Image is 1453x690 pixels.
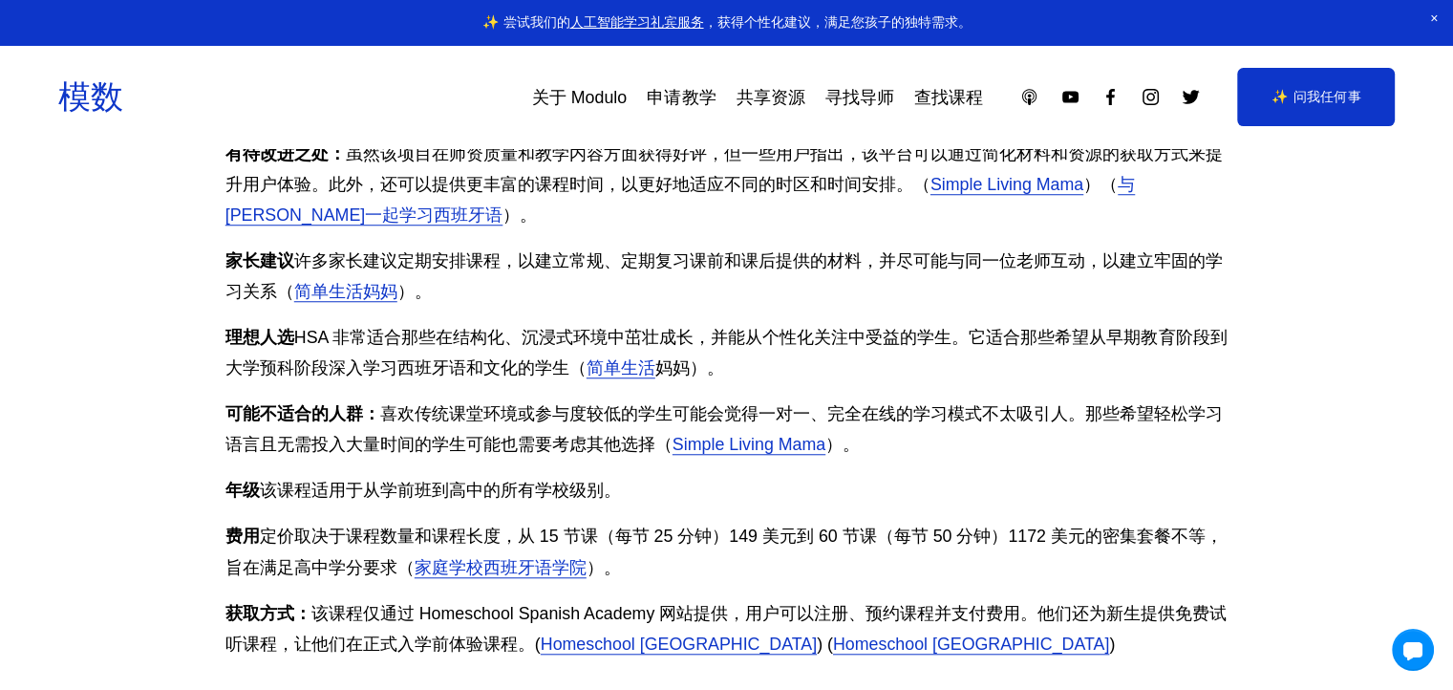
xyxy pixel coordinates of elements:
[825,88,894,107] font: 寻找导师
[1100,87,1121,107] a: Facebook
[225,604,311,623] font: 获取方式：
[587,558,621,577] font: ）。
[415,558,587,577] a: 家庭学校西班牙语学院
[1271,89,1361,104] font: ✨ 问我任何事
[225,251,1223,301] font: 许多家长建议定期安排课程，以建立常规、定期复习课前和课后提供的材料，并尽可能与同一位老师互动，以建立牢固的学习关系（
[225,175,1135,225] a: 与[PERSON_NAME]一起学习西班牙语
[825,435,860,454] font: ）。
[914,88,983,107] font: 查找课程
[833,635,1109,654] a: Homeschool [GEOGRAPHIC_DATA]
[1141,87,1161,107] a: Instagram
[1083,175,1118,194] font: ）（
[225,251,294,270] font: 家长建议
[914,80,983,115] a: 查找课程
[673,435,825,454] a: Simple Living Mama
[225,328,1228,377] font: HSA 非常适合那些在结构化、沉浸式环境中茁壮成长，并能从个性化关注中受益的学生。它适合那些希望从早期教育阶段到大学预科阶段深入学习西班牙语和文化的学生（
[225,404,380,423] font: 可能不适合的人群：
[930,175,1083,194] a: Simple Living Mama
[225,404,1223,454] font: 喜欢传统课堂环境或参与度较低的学生可能会觉得一对一、完全在线的学习模式不太吸引人。那些希望轻松学习语言且无需投入大量时间的学生可能也需要考虑其他选择（
[532,88,627,107] font: 关于 Modulo
[825,80,894,115] a: 寻找导师
[502,205,537,225] font: ）。
[587,358,655,377] a: 简单生活
[225,527,260,546] font: 费用
[260,481,621,500] font: 该课程适用于从学前班到高中的所有学校级别。
[225,144,1223,194] font: 虽然该项目在师资质量和教学内容方面获得好评，但一些用户指出，该平台可以通过简化材料和资源的获取方式来提升用户体验。此外，还可以提供更丰富的课程时间，以更好地适应不同的时区和时间安排。（
[737,80,805,115] a: 共享资源
[225,527,1223,576] font: 定价取决于课程数量和课程长度，从 15 节课（每节 25 分钟）149 美元到 60 节课（每节 50 分钟）1172 美元的密集套餐不等，旨在满足高中学分要求（
[532,80,627,115] a: 关于 Modulo
[541,635,817,654] a: Homeschool [GEOGRAPHIC_DATA]
[1019,87,1039,107] a: 苹果播客
[569,14,703,30] a: 人工智能学习礼宾服务
[225,328,294,347] font: 理想人选
[294,282,397,301] a: 简单生活妈妈
[817,635,833,654] font: )​​ (
[1237,68,1395,127] a: ✨ 问我任何事
[225,144,346,163] font: 有待改进之处：
[1109,635,1115,654] font: )
[225,481,260,500] font: 年级
[737,88,805,107] font: 共享资源
[397,282,432,301] font: ）。
[647,88,716,107] font: 申请教学
[1060,87,1080,107] a: YouTube
[225,604,1227,654] font: 该课程仅通过 Homeschool Spanish Academy 网站提供，用户可以注册、预约课程并支付费用。他们还为新生提供免费试听课程，让他们在正式入学前体验课程。(
[655,358,724,377] font: 妈妈）。
[647,80,716,115] a: 申请教学
[58,78,123,115] a: 模数
[1181,87,1201,107] a: 叽叽喳喳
